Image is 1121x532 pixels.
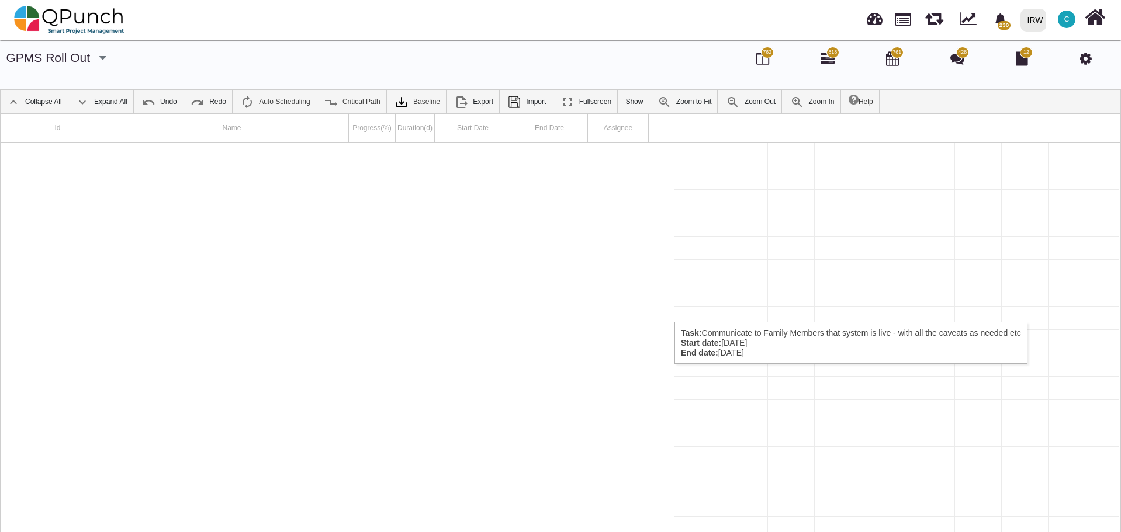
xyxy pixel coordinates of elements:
img: ic_zoom_out.687aa02.png [726,95,740,109]
span: 428 [958,48,967,57]
img: ic_zoom_in.48fceee.png [790,95,804,109]
a: Redo [185,90,232,113]
img: ic_zoom_to_fit_24.130db0b.png [658,95,672,109]
div: End Date [511,114,588,142]
span: C [1064,16,1070,23]
span: 761 [892,48,901,57]
a: Critical Path [318,90,386,113]
a: Auto Scheduling [234,90,316,113]
div: Notification [990,9,1011,30]
div: Duration(d) [396,114,435,142]
img: ic_critical_path_24.b7f2986.png [324,95,338,109]
a: IRW [1015,1,1051,39]
span: 818 [828,48,837,57]
img: ic_export_24.4e1404f.png [454,95,468,109]
div: Progress(%) [349,114,396,142]
img: ic_redo_24.f94b082.png [191,95,205,109]
a: bell fill230 [987,1,1016,37]
span: 762 [763,48,771,57]
a: Zoom In [784,90,840,113]
a: Collapse All [1,90,68,113]
i: Gantt [821,51,835,65]
span: Releases [925,6,943,25]
a: Export [448,90,499,113]
img: ic_undo_24.4502e76.png [141,95,155,109]
img: ic_auto_scheduling_24.ade0d5b.png [240,95,254,109]
b: Task: [681,328,702,338]
a: GPMS Roll out [6,51,91,64]
span: Dashboard [867,7,883,25]
img: ic_collapse_all_24.42ac041.png [6,95,20,109]
i: Board [756,51,769,65]
div: Id [1,114,115,142]
i: Calendar [886,51,899,65]
svg: bell fill [994,13,1006,26]
i: Home [1085,6,1105,29]
b: End date: [681,348,718,357]
b: Start date: [681,338,721,347]
div: Communicate to Family Members that system is live - with all the caveats as needed etc [DATE] [DATE] [674,322,1027,364]
a: Zoom Out [720,90,781,113]
div: Assignee [588,114,649,142]
img: klXqkY5+JZAPre7YVMJ69SE9vgHW7RkaA9STpDBCRd8F60lk8AdY5g6cgTfGkm3cV0d3FrcCHw7UyPBLKa18SAFZQOCAmAAAA... [395,95,409,109]
a: Fullscreen [555,90,617,113]
a: Import [501,90,552,113]
span: Projects [895,8,911,26]
img: ic_fullscreen_24.81ea589.png [560,95,575,109]
a: Expand All [70,90,133,113]
a: C [1051,1,1082,38]
img: save.4d96896.png [507,95,521,109]
span: 12 [1023,48,1029,57]
div: Start Date [435,114,511,142]
img: ic_expand_all_24.71e1805.png [75,95,89,109]
span: Clairebt [1058,11,1075,28]
div: Name [115,114,349,142]
div: IRW [1027,10,1043,30]
span: 230 [998,21,1010,30]
a: Baseline [389,90,446,113]
a: 818 [821,56,835,65]
div: Dynamic Report [954,1,987,39]
a: Show [620,90,649,113]
a: Zoom to Fit [652,90,718,113]
a: Help [843,90,879,113]
a: Undo [136,90,183,113]
img: qpunch-sp.fa6292f.png [14,2,124,37]
i: Document Library [1016,51,1028,65]
i: Punch Discussion [950,51,964,65]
